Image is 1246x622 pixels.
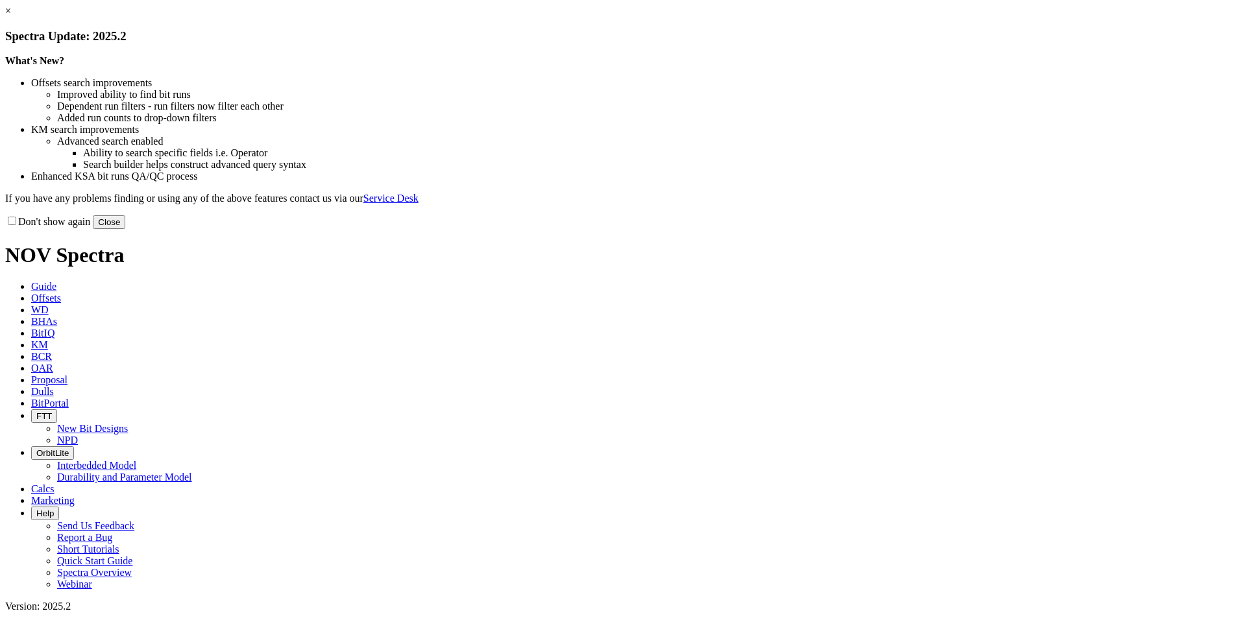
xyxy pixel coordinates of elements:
[31,171,1241,182] li: Enhanced KSA bit runs QA/QC process
[31,316,57,327] span: BHAs
[57,101,1241,112] li: Dependent run filters - run filters now filter each other
[57,89,1241,101] li: Improved ability to find bit runs
[31,304,49,315] span: WD
[31,386,54,397] span: Dulls
[5,5,11,16] a: ×
[36,508,54,518] span: Help
[31,495,75,506] span: Marketing
[31,328,55,339] span: BitIQ
[57,136,1241,147] li: Advanced search enabled
[31,374,67,385] span: Proposal
[31,483,55,494] span: Calcs
[5,29,1241,43] h3: Spectra Update: 2025.2
[83,147,1241,159] li: Ability to search specific fields i.e. Operator
[31,281,56,292] span: Guide
[31,398,69,409] span: BitPortal
[5,193,1241,204] p: If you have any problems finding or using any of the above features contact us via our
[31,339,48,350] span: KM
[363,193,419,204] a: Service Desk
[57,435,78,446] a: NPD
[57,112,1241,124] li: Added run counts to drop-down filters
[57,532,112,543] a: Report a Bug
[57,520,134,531] a: Send Us Feedback
[57,472,192,483] a: Durability and Parameter Model
[5,55,64,66] strong: What's New?
[31,293,61,304] span: Offsets
[31,77,1241,89] li: Offsets search improvements
[57,423,128,434] a: New Bit Designs
[31,351,52,362] span: BCR
[57,579,92,590] a: Webinar
[57,544,119,555] a: Short Tutorials
[83,159,1241,171] li: Search builder helps construct advanced query syntax
[57,555,132,566] a: Quick Start Guide
[36,411,52,421] span: FTT
[5,601,1241,612] div: Version: 2025.2
[93,215,125,229] button: Close
[31,124,1241,136] li: KM search improvements
[5,216,90,227] label: Don't show again
[57,460,136,471] a: Interbedded Model
[36,448,69,458] span: OrbitLite
[31,363,53,374] span: OAR
[5,243,1241,267] h1: NOV Spectra
[57,567,132,578] a: Spectra Overview
[8,217,16,225] input: Don't show again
